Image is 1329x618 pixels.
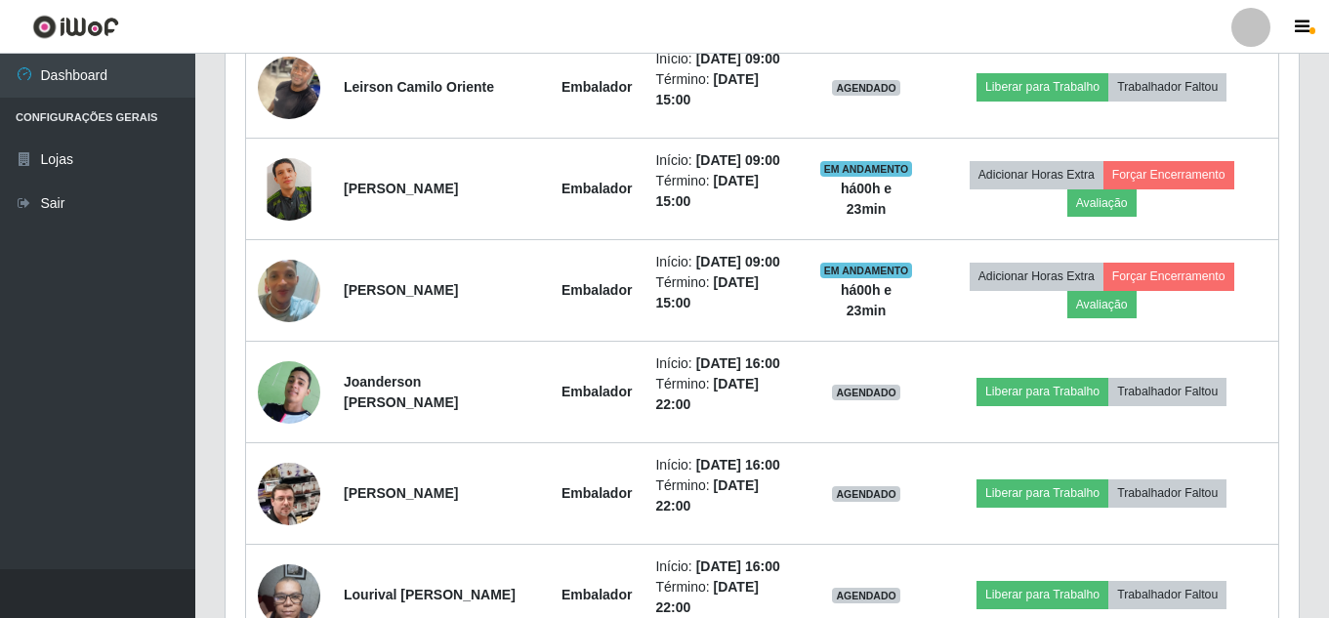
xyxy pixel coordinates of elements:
[344,79,494,95] strong: Leirson Camilo Oriente
[696,152,780,168] time: [DATE] 09:00
[655,353,795,374] li: Início:
[820,263,913,278] span: EM ANDAMENTO
[696,457,780,473] time: [DATE] 16:00
[258,46,320,129] img: 1748488941321.jpeg
[258,235,320,347] img: 1734287030319.jpeg
[655,171,795,212] li: Término:
[841,181,892,217] strong: há 00 h e 23 min
[655,272,795,313] li: Término:
[1067,291,1137,318] button: Avaliação
[976,581,1108,608] button: Liberar para Trabalho
[1103,161,1234,188] button: Forçar Encerramento
[561,384,632,399] strong: Embalador
[820,161,913,177] span: EM ANDAMENTO
[696,558,780,574] time: [DATE] 16:00
[976,378,1108,405] button: Liberar para Trabalho
[655,475,795,516] li: Término:
[344,181,458,196] strong: [PERSON_NAME]
[655,556,795,577] li: Início:
[655,49,795,69] li: Início:
[970,161,1103,188] button: Adicionar Horas Extra
[655,374,795,415] li: Término:
[841,282,892,318] strong: há 00 h e 23 min
[1108,581,1226,608] button: Trabalhador Faltou
[976,73,1108,101] button: Liberar para Trabalho
[258,350,320,435] img: 1697137663961.jpeg
[258,147,320,230] img: 1742239917826.jpeg
[655,455,795,475] li: Início:
[561,485,632,501] strong: Embalador
[1067,189,1137,217] button: Avaliação
[655,252,795,272] li: Início:
[258,438,320,550] img: 1699235527028.jpeg
[832,385,900,400] span: AGENDADO
[344,485,458,501] strong: [PERSON_NAME]
[561,282,632,298] strong: Embalador
[1103,263,1234,290] button: Forçar Encerramento
[970,263,1103,290] button: Adicionar Horas Extra
[561,181,632,196] strong: Embalador
[561,79,632,95] strong: Embalador
[696,355,780,371] time: [DATE] 16:00
[344,587,516,602] strong: Lourival [PERSON_NAME]
[976,479,1108,507] button: Liberar para Trabalho
[1108,73,1226,101] button: Trabalhador Faltou
[832,80,900,96] span: AGENDADO
[655,69,795,110] li: Término:
[1108,378,1226,405] button: Trabalhador Faltou
[344,374,458,410] strong: Joanderson [PERSON_NAME]
[344,282,458,298] strong: [PERSON_NAME]
[832,486,900,502] span: AGENDADO
[32,15,119,39] img: CoreUI Logo
[655,150,795,171] li: Início:
[561,587,632,602] strong: Embalador
[1108,479,1226,507] button: Trabalhador Faltou
[696,51,780,66] time: [DATE] 09:00
[696,254,780,269] time: [DATE] 09:00
[655,577,795,618] li: Término:
[832,588,900,603] span: AGENDADO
